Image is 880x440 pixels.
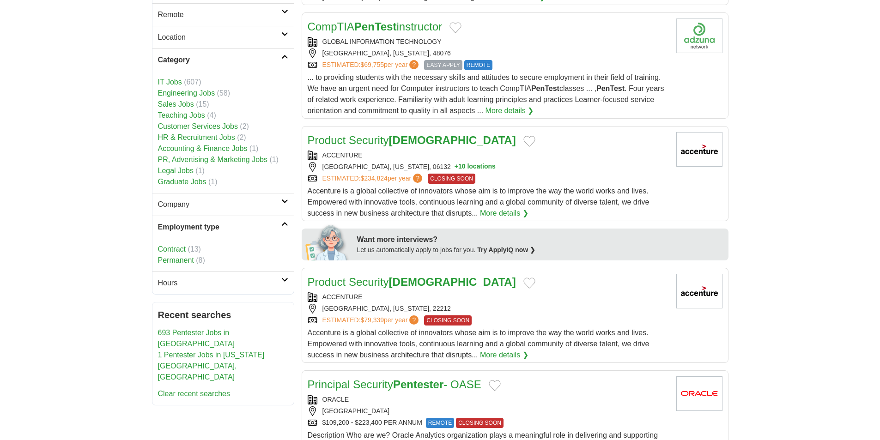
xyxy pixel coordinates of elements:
[676,18,722,53] img: Company logo
[308,406,669,416] div: [GEOGRAPHIC_DATA]
[308,329,649,359] span: Accenture is a global collective of innovators whose aim is to improve the way the world works an...
[360,316,384,324] span: $79,339
[464,60,492,70] span: REMOTE
[322,151,363,159] a: ACCENTURE
[413,174,422,183] span: ?
[269,156,279,163] span: (1)
[308,304,669,313] div: [GEOGRAPHIC_DATA], [US_STATE], 22212
[158,89,215,97] a: Engineering Jobs
[676,274,722,308] img: Accenture logo
[360,175,387,182] span: $234,824
[207,111,216,119] span: (4)
[428,174,475,184] span: CLOSING SOON
[480,350,528,361] a: More details ❯
[152,48,294,71] a: Category
[158,54,281,66] h2: Category
[158,133,235,141] a: HR & Recruitment Jobs
[158,390,231,398] a: Clear recent searches
[357,234,723,245] div: Want more interviews?
[158,256,194,264] a: Permanent
[152,216,294,238] a: Employment type
[158,167,194,175] a: Legal Jobs
[158,351,265,381] a: 1 Pentester Jobs in [US_STATE][GEOGRAPHIC_DATA], [GEOGRAPHIC_DATA]
[195,167,205,175] span: (1)
[308,418,669,428] div: $109,200 - $223,400 PER ANNUM
[480,208,528,219] a: More details ❯
[456,418,504,428] span: CLOSING SOON
[249,145,259,152] span: (1)
[308,162,669,172] div: [GEOGRAPHIC_DATA], [US_STATE], 06132
[184,78,201,86] span: (607)
[322,396,349,403] a: ORACLE
[158,78,182,86] a: IT Jobs
[523,136,535,147] button: Add to favorite jobs
[322,293,363,301] a: ACCENTURE
[152,271,294,294] a: Hours
[308,134,516,146] a: Product Security[DEMOGRAPHIC_DATA]
[158,277,281,289] h2: Hours
[158,100,194,108] a: Sales Jobs
[305,223,350,260] img: apply-iq-scientist.png
[389,276,516,288] strong: [DEMOGRAPHIC_DATA]
[426,418,454,428] span: REMOTE
[409,60,419,69] span: ?
[455,162,496,172] button: +10 locations
[322,60,421,70] a: ESTIMATED:$69,755per year?
[158,156,267,163] a: PR, Advertising & Marketing Jobs
[477,246,535,253] a: Try ApplyIQ now ❯
[152,3,294,26] a: Remote
[424,60,462,70] span: EASY APPLY
[308,48,669,58] div: [GEOGRAPHIC_DATA], [US_STATE], 48076
[152,26,294,48] a: Location
[196,100,209,108] span: (15)
[158,308,288,322] h2: Recent searches
[158,122,238,130] a: Customer Services Jobs
[354,20,397,33] strong: PenTest
[240,122,249,130] span: (2)
[322,174,425,184] a: ESTIMATED:$234,824per year?
[455,162,458,172] span: +
[308,37,669,47] div: GLOBAL INFORMATION TECHNOLOGY
[409,315,419,325] span: ?
[308,378,481,391] a: Principal SecurityPentester- OASE
[449,22,461,33] button: Add to favorite jobs
[158,329,235,348] a: 693 Pentester Jobs in [GEOGRAPHIC_DATA]
[676,376,722,411] img: Oracle logo
[158,32,281,43] h2: Location
[308,276,516,288] a: Product Security[DEMOGRAPHIC_DATA]
[158,199,281,210] h2: Company
[196,256,205,264] span: (8)
[676,132,722,167] img: Accenture logo
[158,111,205,119] a: Teaching Jobs
[531,84,559,92] strong: PenTest
[237,133,246,141] span: (2)
[489,380,501,391] button: Add to favorite jobs
[158,145,248,152] a: Accounting & Finance Jobs
[208,178,218,186] span: (1)
[158,9,281,20] h2: Remote
[596,84,625,92] strong: PenTest
[158,245,186,253] a: Contract
[158,178,206,186] a: Graduate Jobs
[188,245,200,253] span: (13)
[424,315,472,325] span: CLOSING SOON
[308,20,443,33] a: CompTIAPenTestinstructor
[357,245,723,255] div: Let us automatically apply to jobs for you.
[308,73,664,115] span: ... to providing students with the necessary skills and attitudes to secure employment in their f...
[389,134,516,146] strong: [DEMOGRAPHIC_DATA]
[393,378,443,391] strong: Pentester
[486,105,534,116] a: More details ❯
[360,61,384,68] span: $69,755
[217,89,230,97] span: (58)
[308,187,649,217] span: Accenture is a global collective of innovators whose aim is to improve the way the world works an...
[152,193,294,216] a: Company
[523,277,535,289] button: Add to favorite jobs
[158,222,281,233] h2: Employment type
[322,315,421,325] a: ESTIMATED:$79,339per year?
